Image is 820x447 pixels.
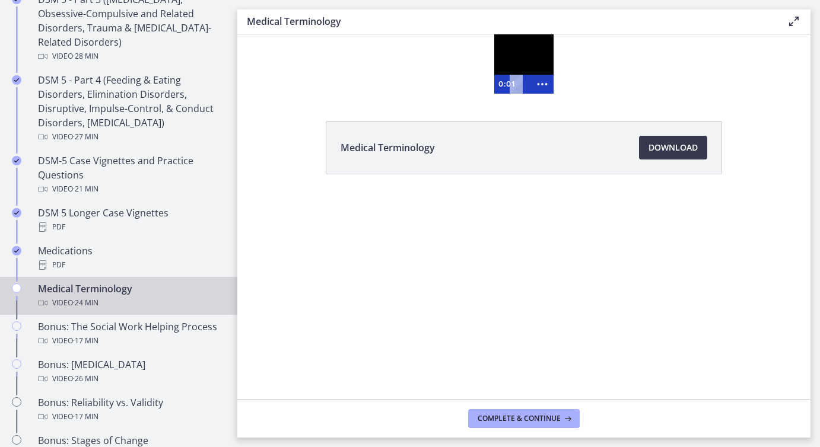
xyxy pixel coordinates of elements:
[468,409,580,428] button: Complete & continue
[294,40,316,59] button: Show more buttons
[12,246,21,256] i: Completed
[237,34,811,94] iframe: Video Lesson
[38,244,223,272] div: Medications
[73,410,98,424] span: · 17 min
[12,156,21,165] i: Completed
[38,282,223,310] div: Medical Terminology
[38,220,223,234] div: PDF
[38,182,223,196] div: Video
[38,410,223,424] div: Video
[38,395,223,424] div: Bonus: Reliability vs. Validity
[38,372,223,386] div: Video
[38,258,223,272] div: PDF
[38,296,223,310] div: Video
[478,414,561,423] span: Complete & continue
[247,14,768,28] h3: Medical Terminology
[639,136,707,159] a: Download
[649,141,698,155] span: Download
[38,154,223,196] div: DSM-5 Case Vignettes and Practice Questions
[38,49,223,63] div: Video
[38,320,223,348] div: Bonus: The Social Work Helping Process
[12,75,21,85] i: Completed
[38,334,223,348] div: Video
[73,372,98,386] span: · 26 min
[73,49,98,63] span: · 28 min
[73,182,98,196] span: · 21 min
[278,40,288,59] div: Playbar
[38,357,223,386] div: Bonus: [MEDICAL_DATA]
[341,141,435,155] span: Medical Terminology
[12,208,21,218] i: Completed
[73,334,98,348] span: · 17 min
[38,130,223,144] div: Video
[73,296,98,310] span: · 24 min
[73,130,98,144] span: · 27 min
[38,206,223,234] div: DSM 5 Longer Case Vignettes
[38,73,223,144] div: DSM 5 - Part 4 (Feeding & Eating Disorders, Elimination Disorders, Disruptive, Impulse-Control, &...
